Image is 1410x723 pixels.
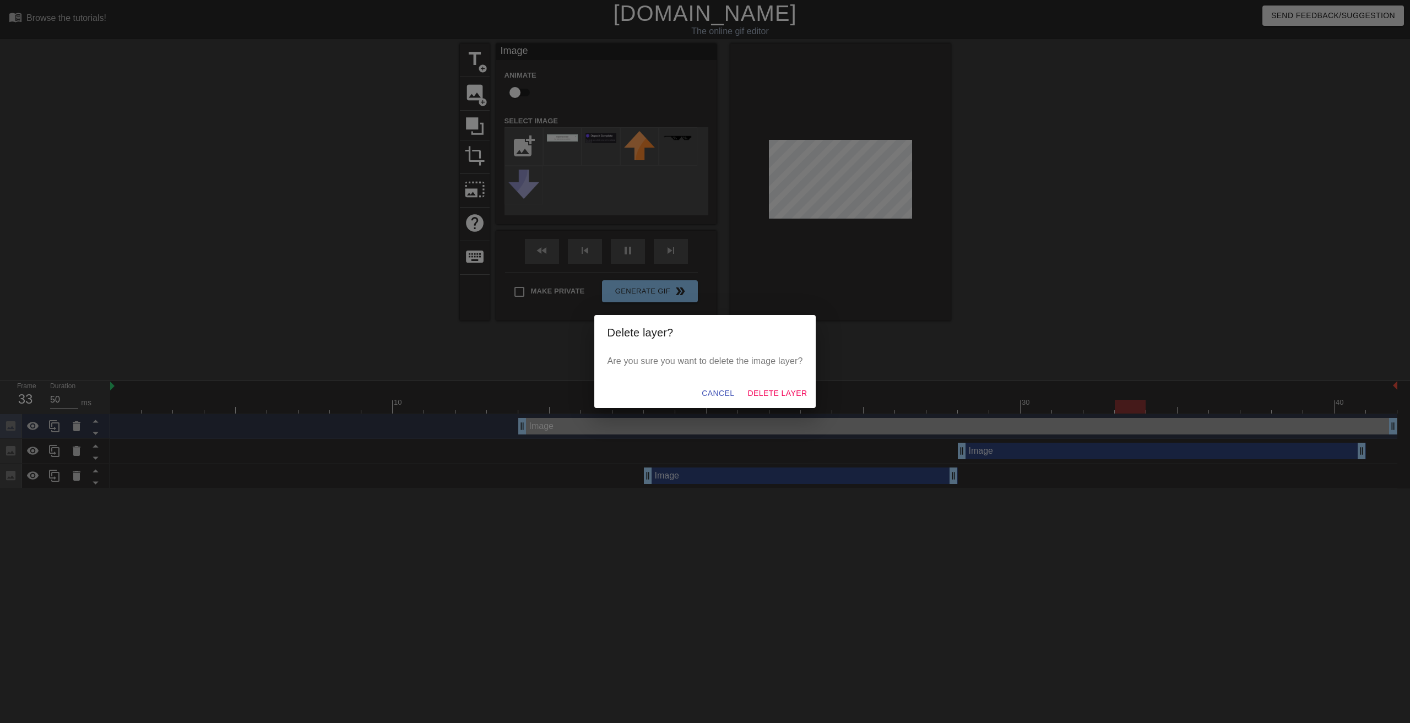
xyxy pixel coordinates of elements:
span: Cancel [702,387,734,400]
button: Delete Layer [743,383,811,404]
button: Cancel [697,383,739,404]
p: Are you sure you want to delete the image layer? [608,355,803,368]
span: Delete Layer [747,387,807,400]
h2: Delete layer? [608,324,803,341]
